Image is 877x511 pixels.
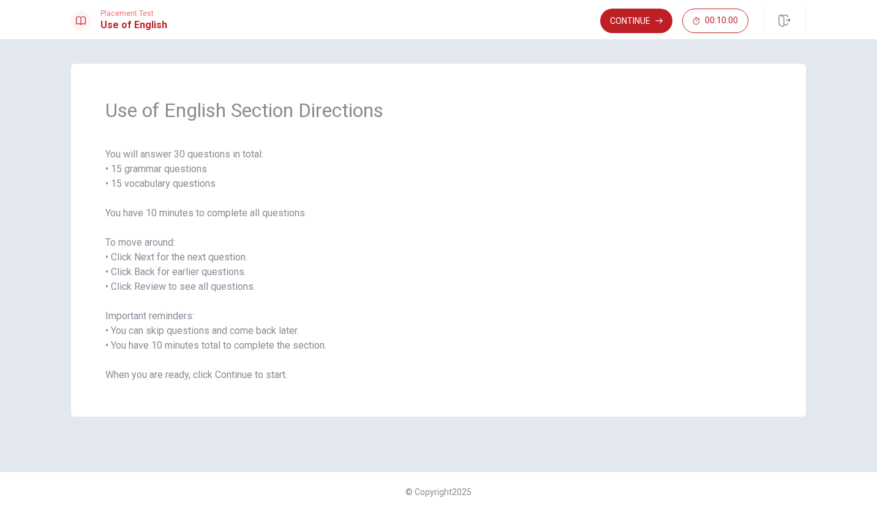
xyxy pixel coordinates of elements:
[682,9,748,33] button: 00:10:00
[405,487,472,497] span: © Copyright 2025
[105,98,772,123] span: Use of English Section Directions
[105,147,772,382] span: You will answer 30 questions in total: • 15 grammar questions • 15 vocabulary questions You have ...
[100,9,167,18] span: Placement Test
[705,16,738,26] span: 00:10:00
[100,18,167,32] h1: Use of English
[600,9,672,33] button: Continue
